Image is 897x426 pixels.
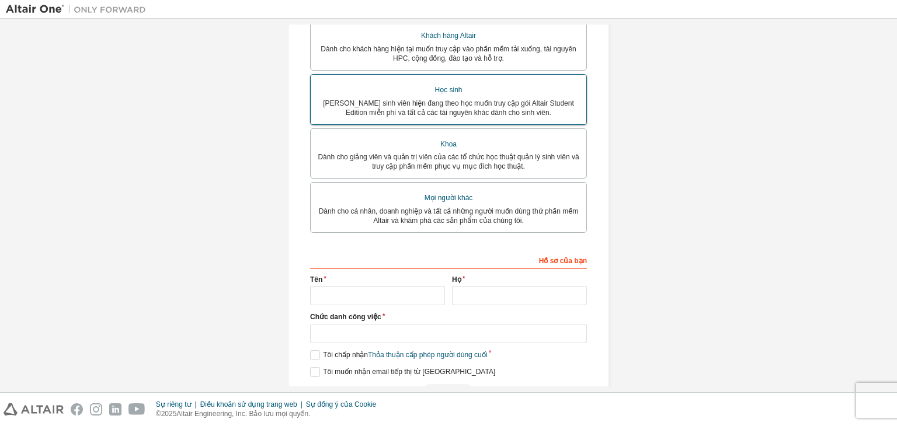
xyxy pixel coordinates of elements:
font: Tôi muốn nhận email tiếp thị từ [GEOGRAPHIC_DATA] [323,368,495,376]
img: altair_logo.svg [4,403,64,415]
img: instagram.svg [90,403,102,415]
font: © [156,410,161,418]
font: [PERSON_NAME] sinh viên hiện đang theo học muốn truy cập gói Altair Student Edition miễn phí và t... [323,99,574,117]
font: Khách hàng Altair [421,32,476,40]
font: Dành cho khách hàng hiện tại muốn truy cập vào phần mềm tải xuống, tài nguyên HPC, cộng đồng, đào... [321,45,576,62]
font: Sự riêng tư [156,400,192,408]
font: Chức danh công việc [310,313,381,321]
font: Sự đồng ý của Cookie [306,400,376,408]
img: Altair One [6,4,152,15]
font: Altair Engineering, Inc. Bảo lưu mọi quyền. [176,410,310,418]
font: Dành cho cá nhân, doanh nghiệp và tất cả những người muốn dùng thử phần mềm Altair và khám phá cá... [319,207,579,225]
div: Email already exists [310,384,587,401]
font: Mọi người khác [425,194,473,202]
font: Tên [310,275,322,284]
img: facebook.svg [71,403,83,415]
font: Khoa [440,140,457,148]
font: Tôi chấp nhận [323,351,368,359]
font: Điều khoản sử dụng trang web [200,400,297,408]
font: Học sinh [434,86,462,94]
font: Thỏa thuận cấp phép người dùng cuối [368,351,487,359]
img: linkedin.svg [109,403,121,415]
img: youtube.svg [128,403,145,415]
font: Họ [452,275,461,284]
font: Dành cho giảng viên và quản trị viên của các tổ chức học thuật quản lý sinh viên và truy cập phần... [318,153,579,170]
font: Hồ sơ của bạn [539,257,587,265]
font: 2025 [161,410,177,418]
